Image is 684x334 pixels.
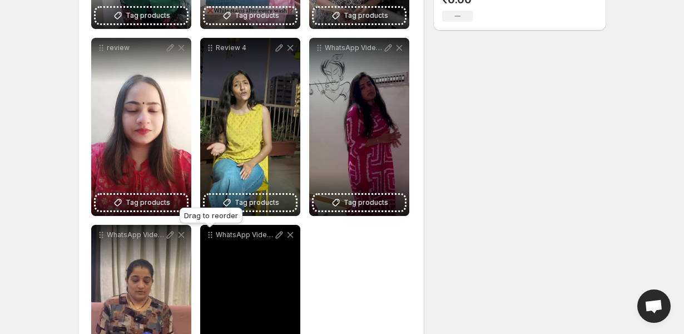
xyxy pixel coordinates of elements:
[205,195,296,210] button: Tag products
[235,10,279,21] span: Tag products
[126,197,170,208] span: Tag products
[235,197,279,208] span: Tag products
[96,195,187,210] button: Tag products
[637,289,671,323] a: Open chat
[126,10,170,21] span: Tag products
[314,195,405,210] button: Tag products
[107,230,165,239] p: WhatsApp Video [DATE] at 110525
[91,38,191,216] div: reviewTag products
[96,8,187,23] button: Tag products
[200,38,300,216] div: Review 4Tag products
[216,230,274,239] p: WhatsApp Video [DATE] at 110527
[107,43,165,52] p: review
[344,10,388,21] span: Tag products
[205,8,296,23] button: Tag products
[216,43,274,52] p: Review 4
[344,197,388,208] span: Tag products
[314,8,405,23] button: Tag products
[309,38,409,216] div: WhatsApp Video [DATE] at 144042Tag products
[325,43,383,52] p: WhatsApp Video [DATE] at 144042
